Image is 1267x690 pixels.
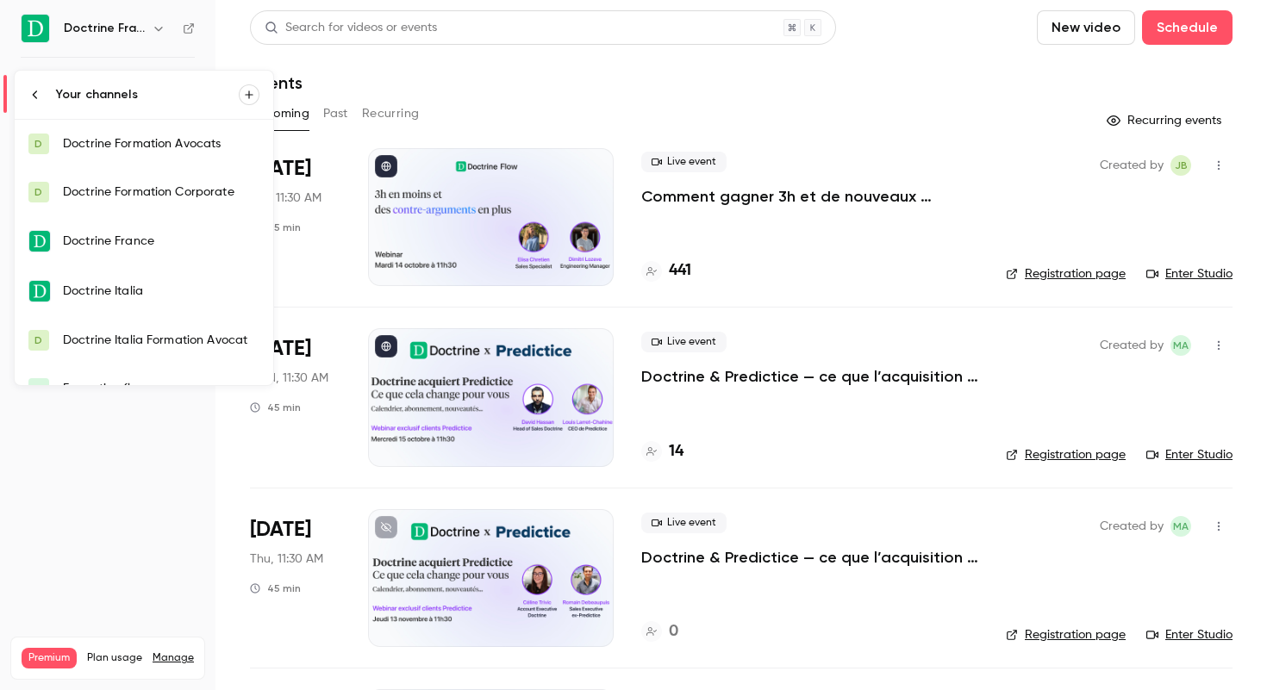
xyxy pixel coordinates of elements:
div: Your channels [56,86,239,103]
span: D [34,184,42,200]
img: Doctrine Italia [29,281,50,301]
span: D [34,136,42,152]
div: Formation flow [63,380,259,397]
span: D [34,333,42,348]
div: Doctrine Italia [63,283,259,300]
span: F [36,381,41,396]
div: Doctrine Formation Avocats [63,135,259,152]
div: Doctrine Italia Formation Avocat [63,332,259,349]
img: Doctrine France [29,231,50,252]
div: Doctrine Formation Corporate [63,183,259,201]
div: Doctrine France [63,233,259,250]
